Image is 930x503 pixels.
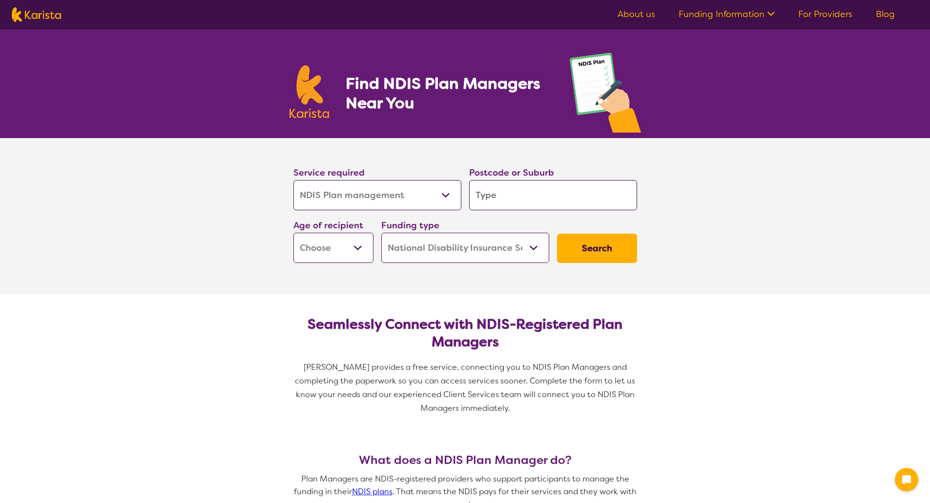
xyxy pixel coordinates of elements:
a: Blog [876,8,895,20]
a: NDIS plans [352,486,393,497]
h2: Seamlessly Connect with NDIS-Registered Plan Managers [301,316,629,351]
img: Karista logo [12,7,61,22]
h3: What does a NDIS Plan Manager do? [289,453,641,467]
img: plan-management [570,53,641,138]
label: Service required [293,167,365,179]
button: Search [557,234,637,263]
span: [PERSON_NAME] provides a free service, connecting you to NDIS Plan Managers and completing the pa... [295,362,637,413]
a: About us [618,8,655,20]
label: Age of recipient [293,220,363,231]
h1: Find NDIS Plan Managers Near You [346,74,550,113]
img: Karista logo [289,65,330,118]
a: For Providers [798,8,852,20]
label: Funding type [381,220,439,231]
input: Type [469,180,637,210]
a: Funding Information [679,8,775,20]
label: Postcode or Suburb [469,167,554,179]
